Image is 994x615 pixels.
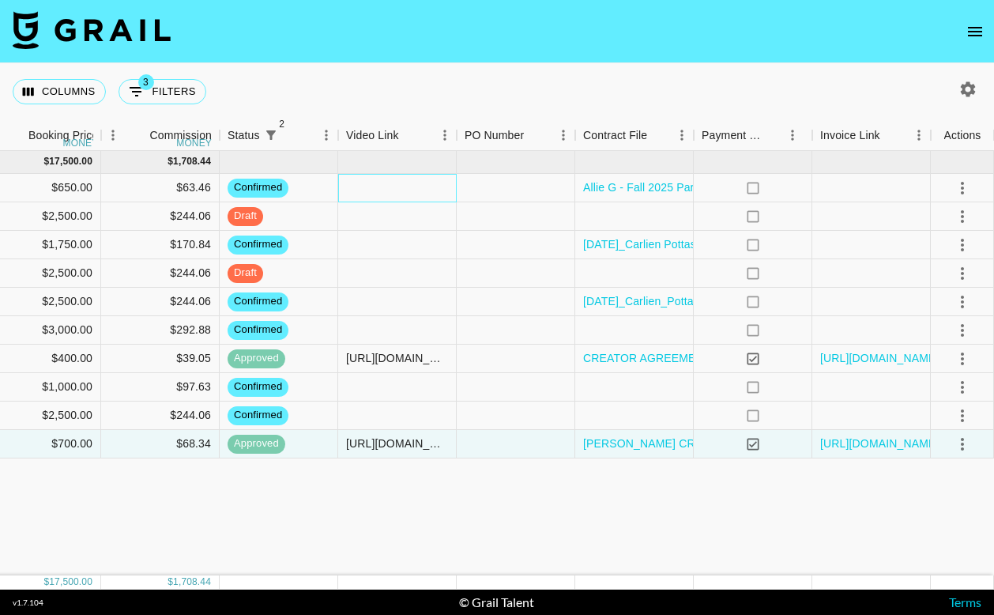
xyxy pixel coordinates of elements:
[260,124,282,146] button: Show filters
[949,345,976,372] button: select merge strategy
[524,124,546,146] button: Sort
[820,350,939,366] a: [URL][DOMAIN_NAME]
[346,350,448,366] div: https://www.tiktok.com/@lunalexxxx/video/7557135073607257375
[101,373,220,402] div: $97.63
[433,123,457,147] button: Menu
[552,123,575,147] button: Menu
[13,11,171,49] img: Grail Talent
[820,120,880,151] div: Invoice Link
[949,402,976,429] button: select merge strategy
[282,124,304,146] button: Sort
[173,575,211,589] div: 1,708.44
[101,402,220,430] div: $244.06
[314,123,338,147] button: Menu
[457,120,575,151] div: PO Number
[583,436,893,451] a: [PERSON_NAME] CREATOR AGREEMENT @lunalexxxx.pdf
[583,293,981,309] a: [DATE]_Carlien_Pottas_carlienp-Darkposted___TikTok_Influencer_Contract.pdf
[13,598,43,608] div: v 1.7.104
[949,232,976,258] button: select merge strategy
[944,120,981,151] div: Actions
[274,116,290,132] span: 2
[949,289,976,315] button: select merge strategy
[931,120,994,151] div: Actions
[101,202,220,231] div: $244.06
[781,123,804,147] button: Menu
[228,351,285,366] span: approved
[173,155,211,168] div: 1,708.44
[702,120,763,151] div: Payment Sent
[176,138,212,148] div: money
[694,120,812,151] div: Payment Sent
[907,123,931,147] button: Menu
[101,259,220,288] div: $244.06
[127,124,149,146] button: Sort
[228,180,288,195] span: confirmed
[763,124,785,146] button: Sort
[228,237,288,252] span: confirmed
[43,155,49,168] div: $
[13,79,106,104] button: Select columns
[583,120,647,151] div: Contract File
[101,430,220,458] div: $68.34
[949,175,976,202] button: select merge strategy
[338,120,457,151] div: Video Link
[101,123,125,147] button: Menu
[228,209,263,224] span: draft
[949,260,976,287] button: select merge strategy
[949,594,981,609] a: Terms
[812,120,931,151] div: Invoice Link
[670,123,694,147] button: Menu
[583,179,770,195] a: Allie G - Fall 2025 Partnership (1).pdf
[575,120,694,151] div: Contract File
[647,124,669,146] button: Sort
[28,120,98,151] div: Booking Price
[583,350,774,366] a: CREATOR AGREEMENT_ Lex (2).pdf
[228,323,288,338] span: confirmed
[949,374,976,401] button: select merge strategy
[949,431,976,458] button: select merge strategy
[138,74,154,90] span: 3
[346,120,399,151] div: Video Link
[880,124,902,146] button: Sort
[101,231,220,259] div: $170.84
[6,124,28,146] button: Sort
[459,594,534,610] div: © Grail Talent
[168,155,173,168] div: $
[949,317,976,344] button: select merge strategy
[228,436,285,451] span: approved
[583,236,976,252] a: [DATE]_Carlien Pottas_carlienp-Darkposted & TikTok Influencer Contract.docx
[119,79,206,104] button: Show filters
[465,120,524,151] div: PO Number
[228,408,288,423] span: confirmed
[228,120,260,151] div: Status
[228,266,263,281] span: draft
[399,124,421,146] button: Sort
[101,345,220,373] div: $39.05
[101,316,220,345] div: $292.88
[260,124,282,146] div: 2 active filters
[346,436,448,451] div: https://www.tiktok.com/@lunalexxxx/video/7558585418787081502?_r=1&_t=ZP-90MPy4jgfKZ
[149,120,212,151] div: Commission
[49,155,92,168] div: 17,500.00
[43,575,49,589] div: $
[63,138,99,148] div: money
[959,16,991,47] button: open drawer
[820,436,939,451] a: [URL][DOMAIN_NAME]
[228,379,288,394] span: confirmed
[101,288,220,316] div: $244.06
[168,575,173,589] div: $
[220,120,338,151] div: Status
[101,174,220,202] div: $63.46
[949,203,976,230] button: select merge strategy
[49,575,92,589] div: 17,500.00
[228,294,288,309] span: confirmed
